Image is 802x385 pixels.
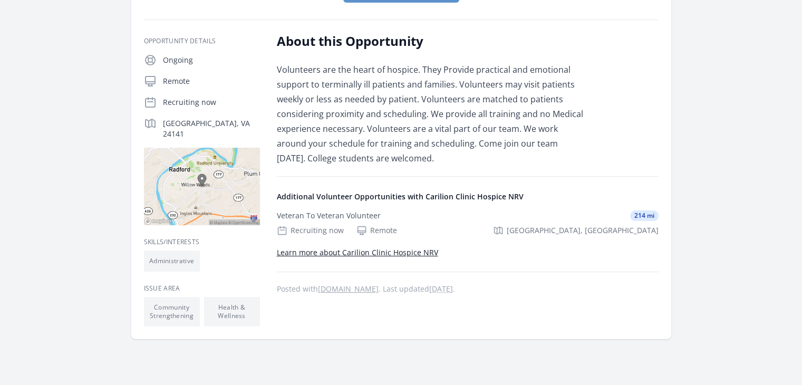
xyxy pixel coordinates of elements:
[277,285,659,293] p: Posted with . Last updated .
[144,284,260,293] h3: Issue area
[144,37,260,45] h3: Opportunity Details
[204,297,260,326] li: Health & Wellness
[356,225,397,236] div: Remote
[273,202,663,244] a: Veteran To Veteran Volunteer 214 mi Recruiting now Remote [GEOGRAPHIC_DATA], [GEOGRAPHIC_DATA]
[163,118,260,139] p: [GEOGRAPHIC_DATA], VA 24141
[144,251,200,272] li: Administrative
[630,210,659,221] span: 214 mi
[163,55,260,65] p: Ongoing
[144,238,260,246] h3: Skills/Interests
[144,297,200,326] li: Community Strengthening
[318,284,379,294] a: [DOMAIN_NAME]
[277,225,344,236] div: Recruiting now
[429,284,453,294] abbr: Mon, Jan 30, 2023 5:13 AM
[507,225,659,236] span: [GEOGRAPHIC_DATA], [GEOGRAPHIC_DATA]
[163,76,260,86] p: Remote
[277,33,585,50] h2: About this Opportunity
[277,210,381,221] div: Veteran To Veteran Volunteer
[277,62,585,166] p: Volunteers are the heart of hospice. They Provide practical and emotional support to terminally i...
[277,191,659,202] h4: Additional Volunteer Opportunities with Carilion Clinic Hospice NRV
[277,247,438,257] a: Learn more about Carilion Clinic Hospice NRV
[144,148,260,225] img: Map
[163,97,260,108] p: Recruiting now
